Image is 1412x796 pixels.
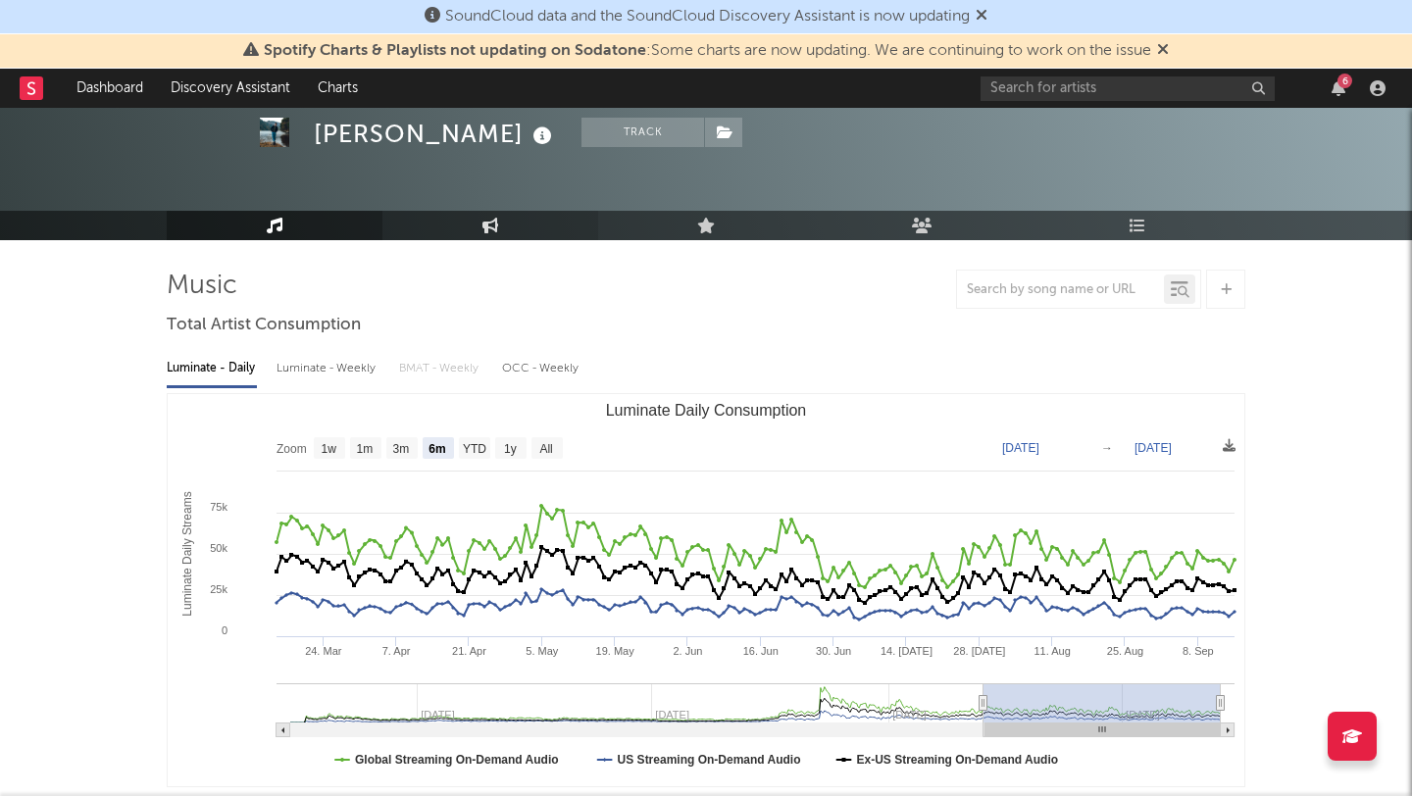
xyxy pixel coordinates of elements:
div: OCC - Weekly [502,352,580,385]
span: Spotify Charts & Playlists not updating on Sodatone [264,43,646,59]
text: 1y [504,442,517,456]
text: US Streaming On-Demand Audio [618,753,801,767]
span: Dismiss [1157,43,1169,59]
button: 6 [1332,80,1345,96]
text: 14. [DATE] [881,645,933,657]
text: 7. Apr [382,645,411,657]
a: Charts [304,69,372,108]
text: 25. Aug [1107,645,1143,657]
text: Zoom [277,442,307,456]
text: Ex-US Streaming On-Demand Audio [857,753,1059,767]
input: Search by song name or URL [957,282,1164,298]
span: SoundCloud data and the SoundCloud Discovery Assistant is now updating [445,9,970,25]
text: 2. Jun [673,645,702,657]
div: Luminate - Daily [167,352,257,385]
text: 16. Jun [743,645,779,657]
text: 24. Mar [305,645,342,657]
text: YTD [463,442,486,456]
text: → [1101,441,1113,455]
text: 75k [210,501,227,513]
text: Luminate Daily Consumption [606,402,807,419]
text: 5. May [526,645,559,657]
div: [PERSON_NAME] [314,118,557,150]
button: Track [581,118,704,147]
text: Luminate Daily Streams [180,491,194,616]
text: 11. Aug [1034,645,1070,657]
text: Global Streaming On-Demand Audio [355,753,559,767]
text: 8. Sep [1183,645,1214,657]
text: All [539,442,552,456]
div: 6 [1337,74,1352,88]
text: 50k [210,542,227,554]
text: [DATE] [1135,441,1172,455]
text: 1m [357,442,374,456]
text: 30. Jun [816,645,851,657]
text: [DATE] [1002,441,1039,455]
span: : Some charts are now updating. We are continuing to work on the issue [264,43,1151,59]
text: 1w [322,442,337,456]
input: Search for artists [981,76,1275,101]
text: 0 [222,624,227,636]
div: Luminate - Weekly [277,352,379,385]
a: Dashboard [63,69,157,108]
text: 21. Apr [452,645,486,657]
text: 25k [210,583,227,595]
svg: Luminate Daily Consumption [168,394,1244,786]
text: 19. May [596,645,635,657]
a: Discovery Assistant [157,69,304,108]
text: 28. [DATE] [953,645,1005,657]
span: Dismiss [976,9,987,25]
text: 3m [393,442,410,456]
span: Total Artist Consumption [167,314,361,337]
text: 6m [429,442,445,456]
